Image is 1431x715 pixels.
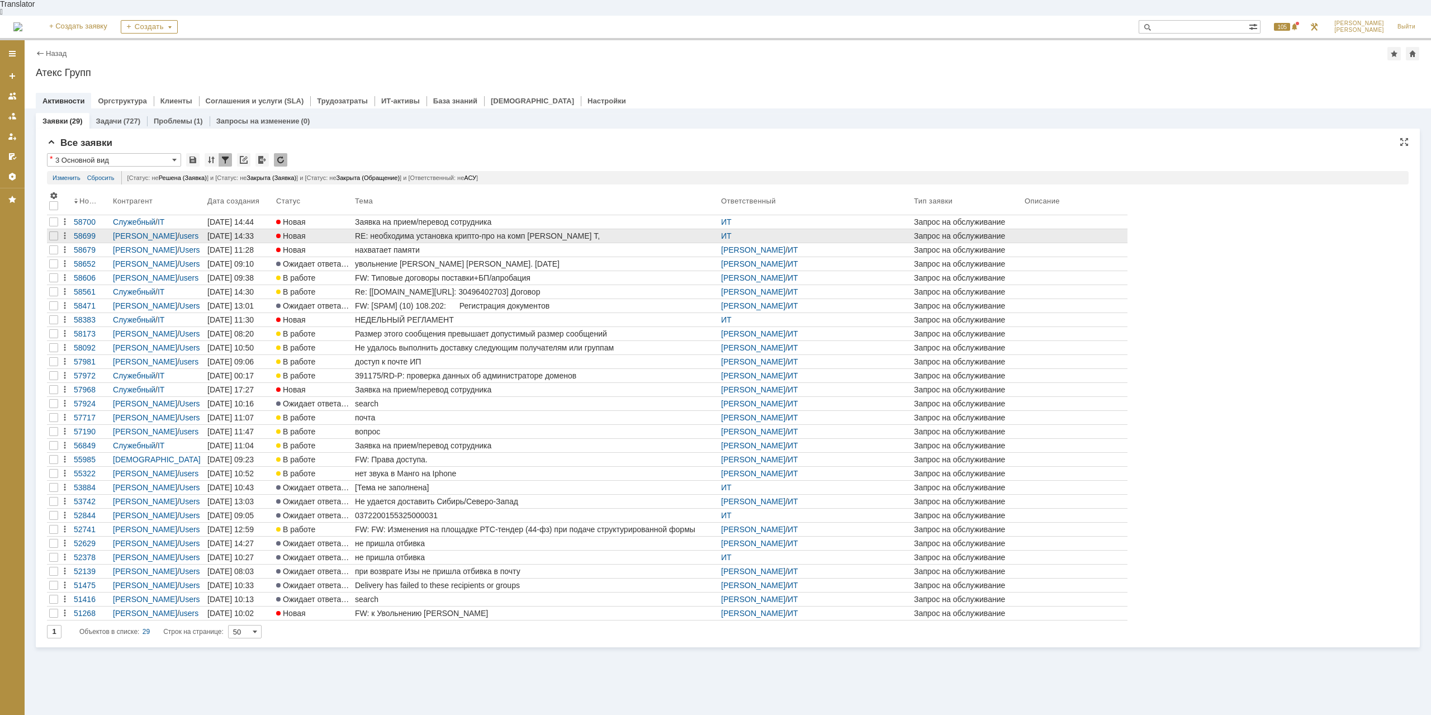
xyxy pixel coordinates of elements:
[912,355,1022,368] a: Запрос на обслуживание
[207,245,254,254] div: [DATE] 11:28
[355,357,717,366] div: доступ к почте ИП
[72,355,111,368] a: 57981
[912,215,1022,229] a: Запрос на обслуживание
[381,97,420,105] a: ИТ-активы
[74,399,108,408] div: 57924
[179,357,198,366] a: users
[353,257,719,271] a: увольнение [PERSON_NAME] [PERSON_NAME]. [DATE]
[72,313,111,326] a: 58383
[205,369,274,382] a: [DATE] 00:17
[912,425,1022,438] a: Запрос на обслуживание
[207,455,254,464] div: [DATE] 09:23
[179,231,198,240] a: users
[179,245,200,254] a: Users
[205,341,274,354] a: [DATE] 10:50
[207,231,254,240] div: [DATE] 14:33
[353,299,719,312] a: FW: [SPAM] (10) 108.202: Регистрация документов
[3,107,21,125] a: Заявки в моей ответственности
[276,343,315,352] span: В работе
[74,413,108,422] div: 57717
[912,327,1022,340] a: Запрос на обслуживание
[207,287,254,296] div: [DATE] 14:30
[113,301,177,310] a: [PERSON_NAME]
[355,287,717,296] div: Re: [[DOMAIN_NAME][URL]: 30496402703] Договор
[274,243,353,257] a: Новая
[74,385,108,394] div: 57968
[179,273,198,282] a: users
[3,127,21,145] a: Мои заявки
[355,455,717,464] div: FW: Права доступа.
[207,259,254,268] div: [DATE] 09:10
[587,97,626,105] a: Настройки
[721,357,785,366] a: [PERSON_NAME]
[912,439,1022,452] a: Запрос на обслуживание
[207,217,254,226] div: [DATE] 14:44
[113,273,177,282] a: [PERSON_NAME]
[274,425,353,438] a: В работе
[914,315,1020,324] div: Запрос на обслуживание
[1406,47,1419,60] div: Сделать домашней страницей
[912,257,1022,271] a: Запрос на обслуживание
[113,357,177,366] a: [PERSON_NAME]
[274,327,353,340] a: В работе
[353,189,719,215] th: Тема
[276,287,315,296] span: В работе
[353,271,719,285] a: FW: Типовые договоры поставки+БП/апробация
[205,355,274,368] a: [DATE] 09:06
[276,197,301,205] div: Статус
[72,369,111,382] a: 57972
[274,341,353,354] a: В работе
[87,171,115,184] a: Сбросить
[914,371,1020,380] div: Запрос на обслуживание
[721,413,785,422] a: [PERSON_NAME]
[353,285,719,299] a: Re: [[DOMAIN_NAME][URL]: 30496402703] Договор
[205,313,274,326] a: [DATE] 11:30
[276,441,315,450] span: В работе
[721,315,732,324] a: ИТ
[72,271,111,285] a: 58606
[179,427,198,436] a: users
[914,385,1020,394] div: Запрос на обслуживание
[205,229,274,243] a: [DATE] 14:33
[207,413,254,422] div: [DATE] 11:07
[72,243,111,257] a: 58679
[79,197,99,205] div: Номер
[205,271,274,285] a: [DATE] 09:38
[788,413,798,422] a: ИТ
[276,217,306,226] span: Новая
[721,259,785,268] a: [PERSON_NAME]
[276,357,315,366] span: В работе
[274,257,353,271] a: Ожидает ответа контрагента
[355,301,717,310] div: FW: [SPAM] (10) 108.202: Регистрация документов
[205,215,274,229] a: [DATE] 14:44
[353,411,719,424] a: почта
[205,425,274,438] a: [DATE] 11:47
[186,153,200,167] div: Сохранить вид
[205,243,274,257] a: [DATE] 11:28
[113,329,177,338] a: [PERSON_NAME]
[207,329,254,338] div: [DATE] 08:20
[276,413,315,422] span: В работе
[788,441,798,450] a: ИТ
[74,455,108,464] div: 55985
[788,287,798,296] a: ИТ
[274,215,353,229] a: Новая
[74,315,108,324] div: 58383
[72,327,111,340] a: 58173
[207,399,254,408] div: [DATE] 10:16
[72,215,111,229] a: 58700
[274,229,353,243] a: Новая
[353,229,719,243] a: RE: необходима установка крипто-про на комп [PERSON_NAME] Т,
[276,301,387,310] span: Ожидает ответа контрагента
[912,271,1022,285] a: Запрос на обслуживание
[113,343,177,352] a: [PERSON_NAME]
[355,197,373,205] div: Тема
[207,385,254,394] div: [DATE] 17:27
[721,287,785,296] a: [PERSON_NAME]
[274,355,353,368] a: В работе
[355,413,717,422] div: почта
[912,411,1022,424] a: Запрос на обслуживание
[154,117,192,125] a: Проблемы
[721,273,785,282] a: [PERSON_NAME]
[111,189,205,215] th: Контрагент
